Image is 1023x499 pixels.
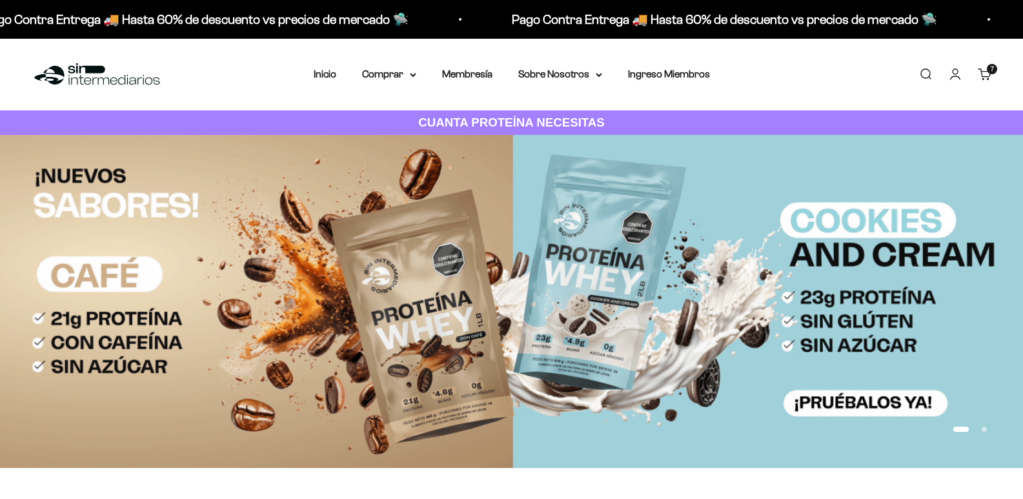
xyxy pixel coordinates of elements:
summary: Comprar [362,66,416,83]
a: Inicio [314,68,336,79]
p: Pago Contra Entrega 🚚 Hasta 60% de descuento vs precios de mercado 🛸 [502,9,927,30]
summary: Sobre Nosotros [518,66,602,83]
a: Ingreso Miembros [628,68,710,79]
a: Membresía [442,68,492,79]
span: 7 [991,66,994,72]
strong: CUANTA PROTEÍNA NECESITAS [418,116,605,129]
